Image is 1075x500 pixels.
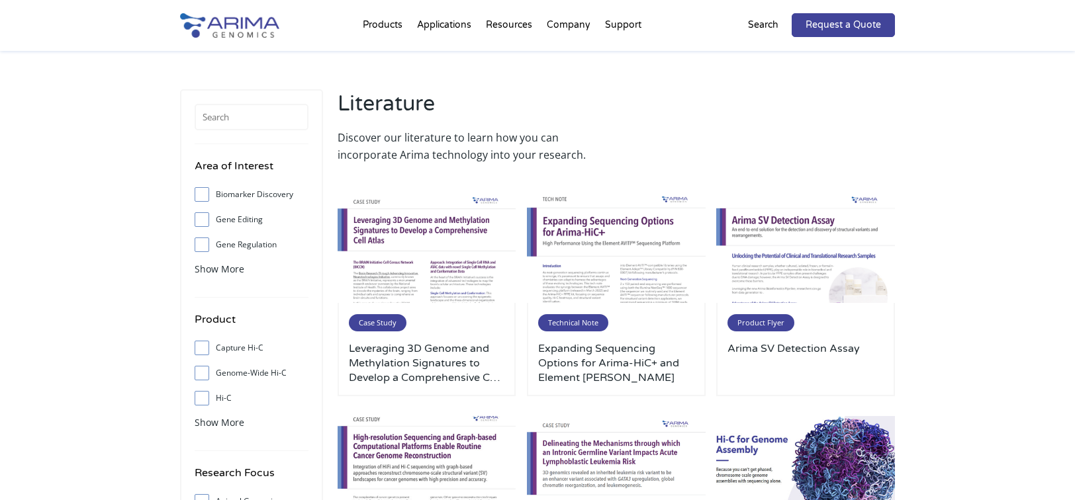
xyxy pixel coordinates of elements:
label: Hi-C [195,388,308,408]
span: Show More [195,416,244,429]
a: Leveraging 3D Genome and Methylation Signatures to Develop a Comprehensive Cell Atlas [349,341,505,385]
label: Biomarker Discovery [195,185,308,204]
label: Genome-Wide Hi-C [195,363,308,383]
span: Technical Note [538,314,608,331]
h4: Area of Interest [195,157,308,185]
a: Arima SV Detection Assay [727,341,884,385]
label: Gene Editing [195,210,308,229]
img: Expanding-Sequencing-Options-500x300.png [527,196,706,304]
img: Arima-SV-Detection-Assay-500x300.png [716,196,895,304]
span: Case Study [349,314,406,331]
h4: Research Focus [195,464,308,491]
img: Arima-Genomics-logo [180,13,279,38]
a: Request a Quote [792,13,895,37]
h2: Literature [338,89,610,129]
h4: Product [195,311,308,338]
label: Gene Regulation [195,235,308,255]
img: Leveraging-3D-Genome-and-Methylation-Signatures-500x300.png [338,196,516,304]
label: Capture Hi-C [195,338,308,358]
span: Show More [195,263,244,275]
input: Search [195,104,308,130]
p: Discover our literature to learn how you can incorporate Arima technology into your research. [338,129,610,163]
a: Expanding Sequencing Options for Arima-HiC+ and Element [PERSON_NAME] [538,341,694,385]
span: Product Flyer [727,314,794,331]
p: Search [748,17,778,34]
